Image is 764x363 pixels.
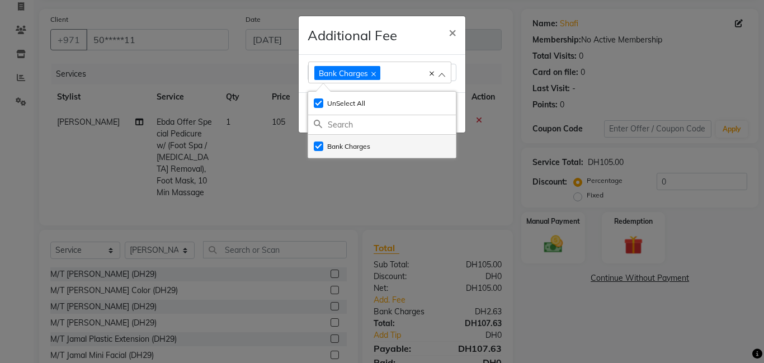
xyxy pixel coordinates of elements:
button: Close [440,16,465,48]
h4: Additional Fee [308,25,397,45]
span: × [449,23,456,40]
span: UnSelect All [327,99,365,107]
input: Search [328,115,456,134]
span: Bank Charges [319,68,368,78]
label: Bank Charges [314,142,370,152]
